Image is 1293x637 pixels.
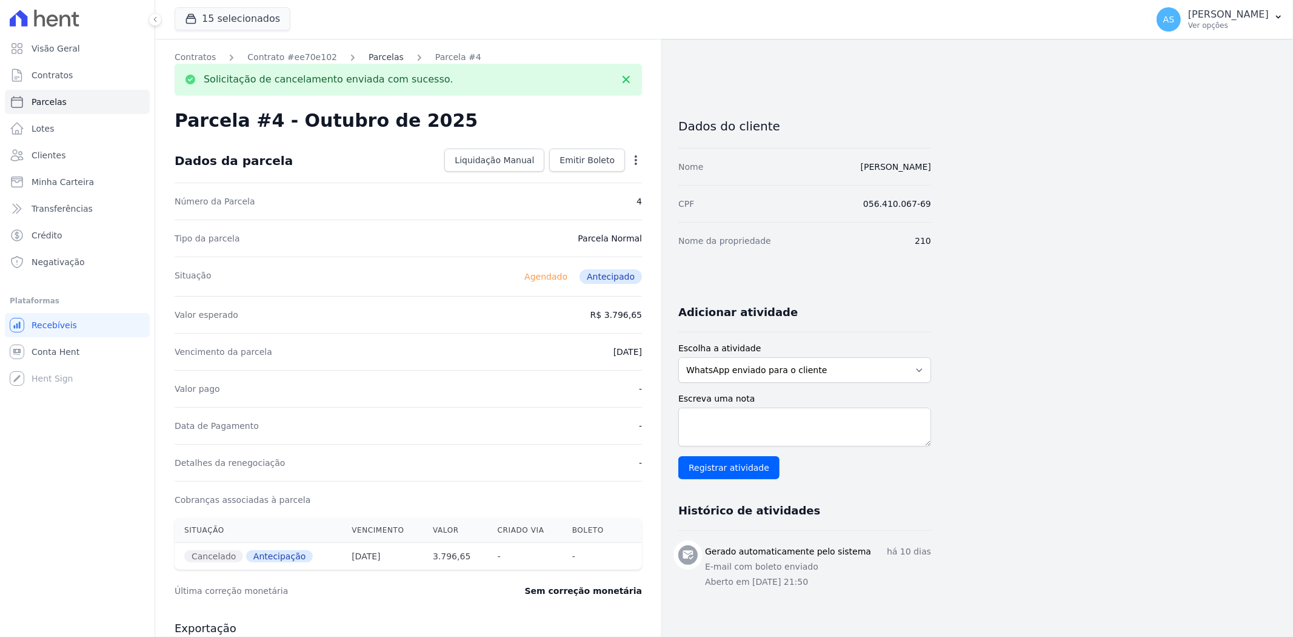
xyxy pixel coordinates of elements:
th: - [488,543,563,570]
a: Minha Carteira [5,170,150,194]
a: Contrato #ee70e102 [247,51,337,64]
span: Lotes [32,123,55,135]
span: Contratos [32,69,73,81]
span: Minha Carteira [32,176,94,188]
p: E-mail com boleto enviado [705,561,931,573]
span: Antecipação [246,550,313,562]
dt: Nome [678,161,703,173]
dt: Cobranças associadas à parcela [175,494,310,506]
dd: Parcela Normal [578,232,642,244]
a: Transferências [5,197,150,221]
dd: [DATE] [613,346,642,358]
dt: Número da Parcela [175,195,255,207]
a: Visão Geral [5,36,150,61]
dd: 056.410.067-69 [863,198,931,210]
dt: Valor esperado [175,309,238,321]
span: Parcelas [32,96,67,108]
dd: 4 [636,195,642,207]
p: Aberto em [DATE] 21:50 [705,576,931,588]
th: Criado via [488,518,563,543]
th: - [563,543,620,570]
span: Agendado [517,269,575,284]
h3: Adicionar atividade [678,305,798,320]
dt: CPF [678,198,694,210]
dd: Sem correção monetária [525,585,642,597]
a: Clientes [5,143,150,167]
h3: Histórico de atividades [678,504,820,518]
a: Crédito [5,223,150,248]
h3: Dados do cliente [678,119,931,133]
a: Emitir Boleto [549,149,625,172]
dd: - [639,383,642,395]
p: Ver opções [1188,21,1269,30]
span: Recebíveis [32,319,77,331]
a: Parcelas [5,90,150,114]
nav: Breadcrumb [175,51,642,64]
span: Emitir Boleto [560,154,615,166]
a: Contratos [175,51,216,64]
a: [PERSON_NAME] [861,162,931,172]
span: AS [1163,15,1174,24]
dd: R$ 3.796,65 [590,309,642,321]
h3: Exportação [175,621,642,636]
dt: Data de Pagamento [175,420,259,432]
label: Escreva uma nota [678,393,931,405]
span: Transferências [32,203,93,215]
label: Escolha a atividade [678,342,931,355]
th: 3.796,65 [423,543,488,570]
button: AS [PERSON_NAME] Ver opções [1147,2,1293,36]
dd: 210 [915,235,931,247]
h2: Parcela #4 - Outubro de 2025 [175,110,478,132]
span: Clientes [32,149,65,161]
div: Plataformas [10,294,145,308]
a: Recebíveis [5,313,150,337]
dt: Situação [175,269,212,284]
th: [DATE] [342,543,423,570]
dt: Tipo da parcela [175,232,240,244]
a: Contratos [5,63,150,87]
dt: Nome da propriedade [678,235,771,247]
a: Lotes [5,116,150,141]
input: Registrar atividade [678,456,780,479]
dt: Detalhes da renegociação [175,457,286,469]
a: Conta Hent [5,340,150,364]
a: Parcela #4 [435,51,481,64]
th: Valor [423,518,488,543]
span: Cancelado [184,550,243,562]
button: 15 selecionados [175,7,290,30]
th: Boleto [563,518,620,543]
th: Situação [175,518,342,543]
a: Negativação [5,250,150,274]
h3: Gerado automaticamente pelo sistema [705,545,871,558]
a: Liquidação Manual [444,149,544,172]
span: Liquidação Manual [455,154,534,166]
span: Crédito [32,229,62,241]
span: Visão Geral [32,42,80,55]
span: Antecipado [580,269,642,284]
p: há 10 dias [887,545,931,558]
dt: Valor pago [175,383,220,395]
span: Conta Hent [32,346,79,358]
dt: Vencimento da parcela [175,346,272,358]
dt: Última correção monetária [175,585,451,597]
dd: - [639,457,642,469]
dd: - [639,420,642,432]
a: Parcelas [369,51,404,64]
p: [PERSON_NAME] [1188,8,1269,21]
th: Vencimento [342,518,423,543]
div: Dados da parcela [175,153,293,168]
p: Solicitação de cancelamento enviada com sucesso. [204,73,453,86]
span: Negativação [32,256,85,268]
